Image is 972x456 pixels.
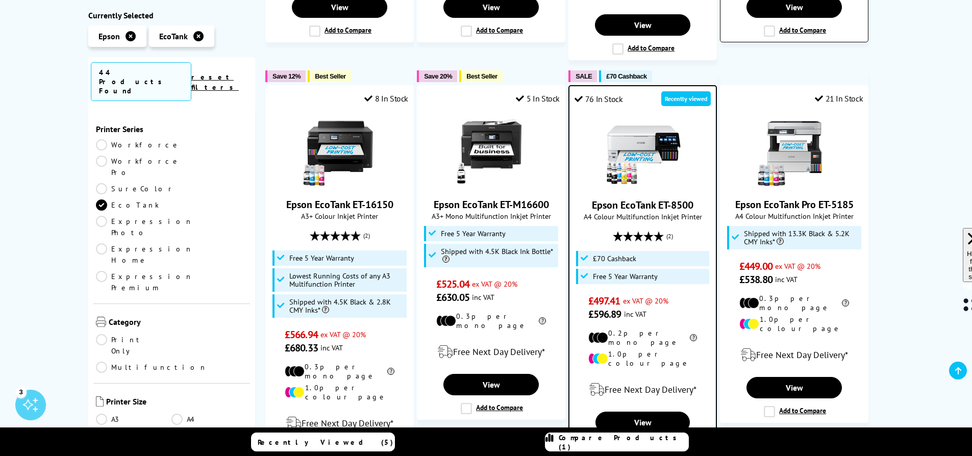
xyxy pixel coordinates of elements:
[191,72,239,92] a: reset filters
[424,72,452,80] span: Save 20%
[588,294,620,308] span: £497.41
[612,43,675,55] label: Add to Compare
[96,124,248,134] span: Printer Series
[91,62,191,101] span: 44 Products Found
[459,70,503,82] button: Best Seller
[739,273,772,286] span: £538.80
[575,94,622,104] div: 76 In Stock
[96,317,106,327] img: Category
[251,433,395,451] a: Recently Viewed (5)
[661,91,711,106] div: Recently viewed
[744,230,859,246] span: Shipped with 13.3K Black & 5.2K CMY Inks*
[96,183,176,194] a: SureColor
[592,198,693,212] a: Epson EcoTank ET-8500
[516,93,560,104] div: 5 In Stock
[576,72,592,80] span: SALE
[764,406,826,417] label: Add to Compare
[96,334,172,357] a: Print Only
[746,377,841,398] a: View
[575,375,711,404] div: modal_delivery
[815,93,863,104] div: 21 In Stock
[258,438,393,447] span: Recently Viewed (5)
[756,180,833,190] a: Epson EcoTank Pro ET-5185
[289,298,405,314] span: Shipped with 4.5K Black & 2.8K CMY Inks*
[441,247,556,264] span: Shipped with 4.5K Black Ink Bottle*
[624,309,646,319] span: inc VAT
[271,409,408,438] div: modal_delivery
[96,271,193,293] a: Expression Premium
[568,70,597,82] button: SALE
[302,111,378,188] img: Epson EcoTank ET-16150
[363,226,370,245] span: (2)
[364,93,408,104] div: 8 In Stock
[735,198,854,211] a: Epson EcoTank Pro ET-5185
[302,180,378,190] a: Epson EcoTank ET-16150
[285,362,394,381] li: 0.3p per mono page
[726,341,863,369] div: modal_delivery
[606,72,646,80] span: £70 Cashback
[289,254,354,262] span: Free 5 Year Warranty
[588,328,697,347] li: 0.2p per mono page
[605,112,681,188] img: Epson EcoTank ET-8500
[96,414,172,425] a: A3
[436,291,469,304] span: £630.05
[436,312,546,330] li: 0.3p per mono page
[315,72,346,80] span: Best Seller
[472,292,494,302] span: inc VAT
[666,226,673,246] span: (2)
[98,31,120,41] span: Epson
[422,211,560,221] span: A3+ Mono Multifunction Inkjet Printer
[575,212,711,221] span: A4 Colour Multifunction Inkjet Printer
[159,31,188,41] span: EcoTank
[739,315,849,333] li: 1.0p per colour page
[308,70,351,82] button: Best Seller
[588,349,697,368] li: 1.0p per colour page
[593,255,636,263] span: £70 Cashback
[109,317,248,329] span: Category
[453,180,530,190] a: Epson EcoTank ET-M16600
[309,26,371,37] label: Add to Compare
[96,243,193,266] a: Expression Home
[775,274,797,284] span: inc VAT
[764,26,826,37] label: Add to Compare
[726,211,863,221] span: A4 Colour Multifunction Inkjet Printer
[441,230,506,238] span: Free 5 Year Warranty
[545,433,689,451] a: Compare Products (1)
[593,272,658,281] span: Free 5 Year Warranty
[605,180,681,190] a: Epson EcoTank ET-8500
[171,414,247,425] a: A4
[588,308,621,321] span: £596.89
[434,198,549,211] a: Epson EcoTank ET-M16600
[320,330,366,339] span: ex VAT @ 20%
[272,72,301,80] span: Save 12%
[320,343,343,352] span: inc VAT
[96,199,172,211] a: EcoTank
[599,70,652,82] button: £70 Cashback
[286,198,393,211] a: Epson EcoTank ET-16150
[265,70,306,82] button: Save 12%
[739,294,849,312] li: 0.3p per mono page
[289,272,405,288] span: Lowest Running Costs of any A3 Multifunction Printer
[285,328,318,341] span: £566.94
[96,156,181,178] a: Workforce Pro
[559,433,688,451] span: Compare Products (1)
[422,338,560,366] div: modal_delivery
[106,396,248,409] span: Printer Size
[271,211,408,221] span: A3+ Colour Inkjet Printer
[96,139,181,150] a: Workforce
[775,261,820,271] span: ex VAT @ 20%
[285,341,318,354] span: £680.33
[96,216,193,238] a: Expression Photo
[595,14,690,36] a: View
[472,279,517,289] span: ex VAT @ 20%
[443,374,538,395] a: View
[15,386,27,397] div: 3
[461,403,523,414] label: Add to Compare
[756,111,833,188] img: Epson EcoTank Pro ET-5185
[436,277,469,291] span: £525.04
[453,111,530,188] img: Epson EcoTank ET-M16600
[461,26,523,37] label: Add to Compare
[466,72,497,80] span: Best Seller
[96,362,207,373] a: Multifunction
[595,412,690,433] a: View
